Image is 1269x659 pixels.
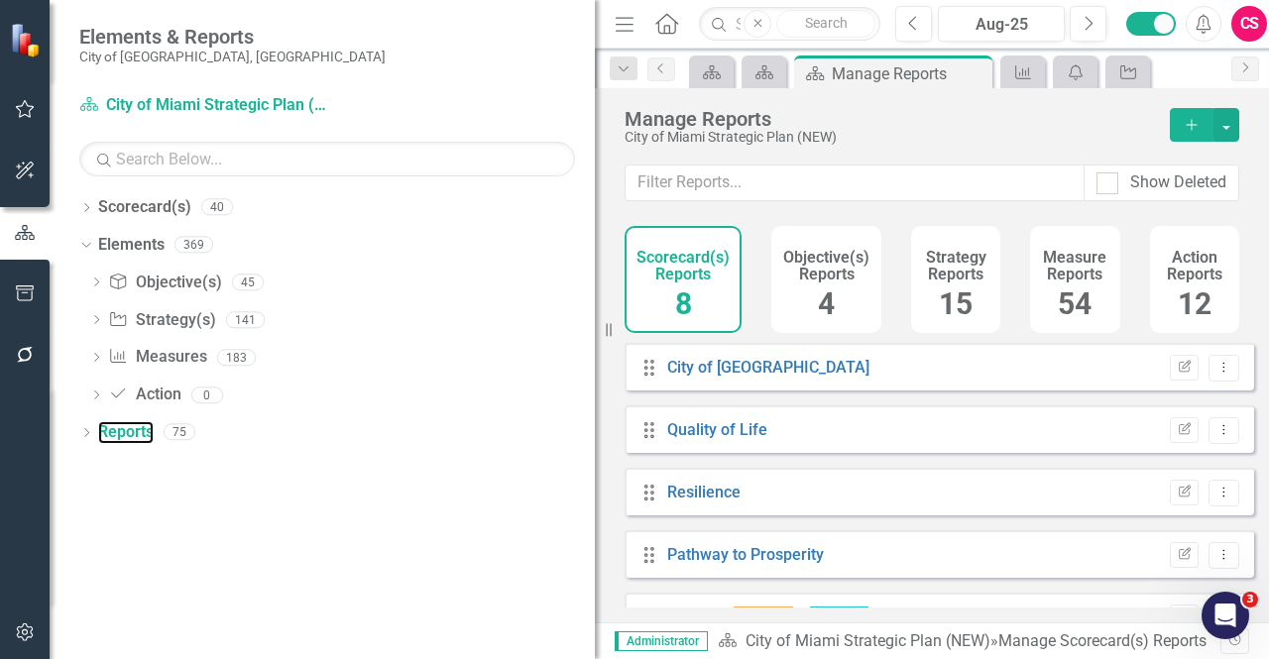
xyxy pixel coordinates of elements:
span: 54 [1058,286,1092,321]
span: Administrator [615,631,708,651]
a: Objective(s) [108,272,221,294]
div: 40 [201,199,233,216]
div: 183 [217,349,256,366]
div: 45 [232,274,264,290]
h4: Scorecard(s) Reports [636,249,730,283]
div: 141 [226,311,265,328]
a: Scorecard(s) [98,196,191,219]
div: » Manage Scorecard(s) Reports [718,630,1220,653]
div: Show Deleted [1130,171,1226,194]
a: City of Miami Strategic Plan (NEW) [79,94,327,117]
span: 4 [818,286,835,321]
button: Aug-25 [938,6,1065,42]
span: Search [805,15,848,31]
input: Search ClearPoint... [699,7,880,42]
span: 12 [1178,286,1211,321]
h4: Objective(s) Reports [783,249,869,283]
div: Manage Reports [832,61,987,86]
div: Manage Reports [625,108,1150,130]
a: Reports [98,421,154,444]
a: Quality of Life [667,420,767,439]
span: Hidden [734,606,793,628]
a: City of Miami Strategic Plan (NEW) [746,631,990,650]
iframe: Intercom live chat [1202,592,1249,639]
div: 75 [164,424,195,441]
a: Resilience [667,483,741,501]
span: Elements & Reports [79,25,386,49]
a: Elements [98,234,165,257]
span: 8 [675,286,692,321]
span: 15 [939,286,973,321]
h4: Action Reports [1162,249,1227,283]
a: Measures [108,346,206,369]
button: CS [1231,6,1267,42]
a: City of [GEOGRAPHIC_DATA] [667,358,869,377]
div: City of Miami Strategic Plan (NEW) [625,130,1150,145]
input: Filter Reports... [625,165,1085,201]
div: 369 [174,237,213,254]
a: Strategy(s) [108,309,215,332]
span: 3 [1242,592,1258,607]
a: Pathway to Prosperity [667,545,824,564]
small: City of [GEOGRAPHIC_DATA], [GEOGRAPHIC_DATA] [79,49,386,64]
img: ClearPoint Strategy [10,22,45,56]
a: Action [108,384,180,406]
input: Search Below... [79,142,575,176]
button: Search [776,10,875,38]
span: Default [810,606,868,628]
h4: Strategy Reports [923,249,988,283]
div: Aug-25 [945,13,1058,37]
div: 0 [191,386,223,403]
h4: Measure Reports [1042,249,1107,283]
